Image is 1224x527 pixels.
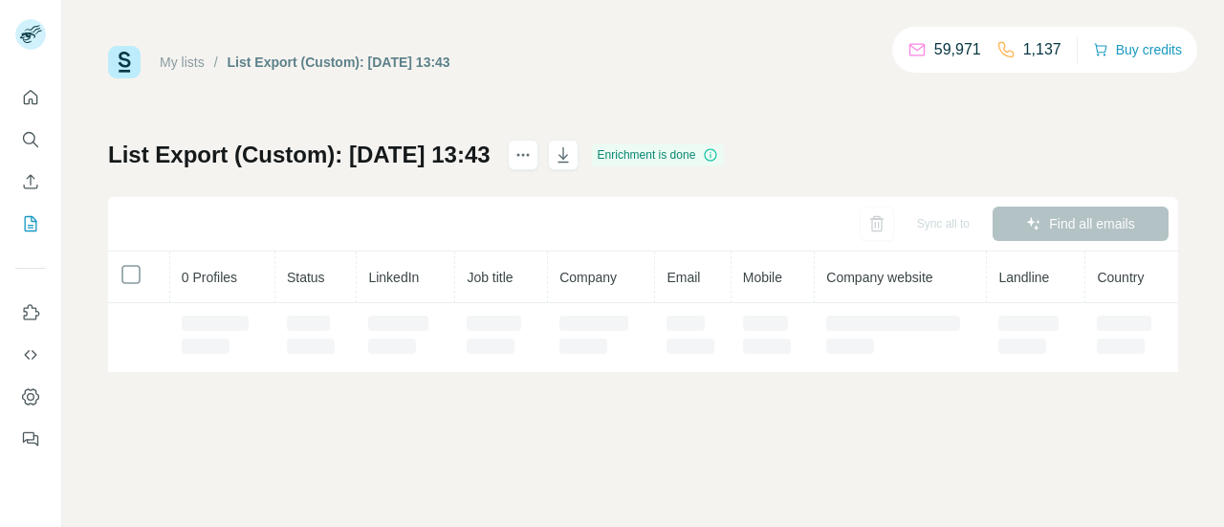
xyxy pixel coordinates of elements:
span: Email [667,270,700,285]
span: Mobile [743,270,782,285]
li: / [214,53,218,72]
button: actions [508,140,538,170]
button: Use Surfe API [15,338,46,372]
span: 0 Profiles [182,270,237,285]
a: My lists [160,55,205,70]
p: 1,137 [1023,38,1061,61]
button: Quick start [15,80,46,115]
button: Search [15,122,46,157]
span: Company [559,270,617,285]
span: Job title [467,270,513,285]
button: Enrich CSV [15,165,46,199]
button: Feedback [15,422,46,456]
span: Landline [998,270,1049,285]
span: Country [1097,270,1144,285]
h1: List Export (Custom): [DATE] 13:43 [108,140,491,170]
p: 59,971 [934,38,981,61]
span: Status [287,270,325,285]
button: My lists [15,207,46,241]
div: Enrichment is done [592,143,725,166]
button: Dashboard [15,380,46,414]
img: Surfe Logo [108,46,141,78]
div: List Export (Custom): [DATE] 13:43 [228,53,450,72]
button: Buy credits [1093,36,1182,63]
button: Use Surfe on LinkedIn [15,296,46,330]
span: Company website [826,270,932,285]
span: LinkedIn [368,270,419,285]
